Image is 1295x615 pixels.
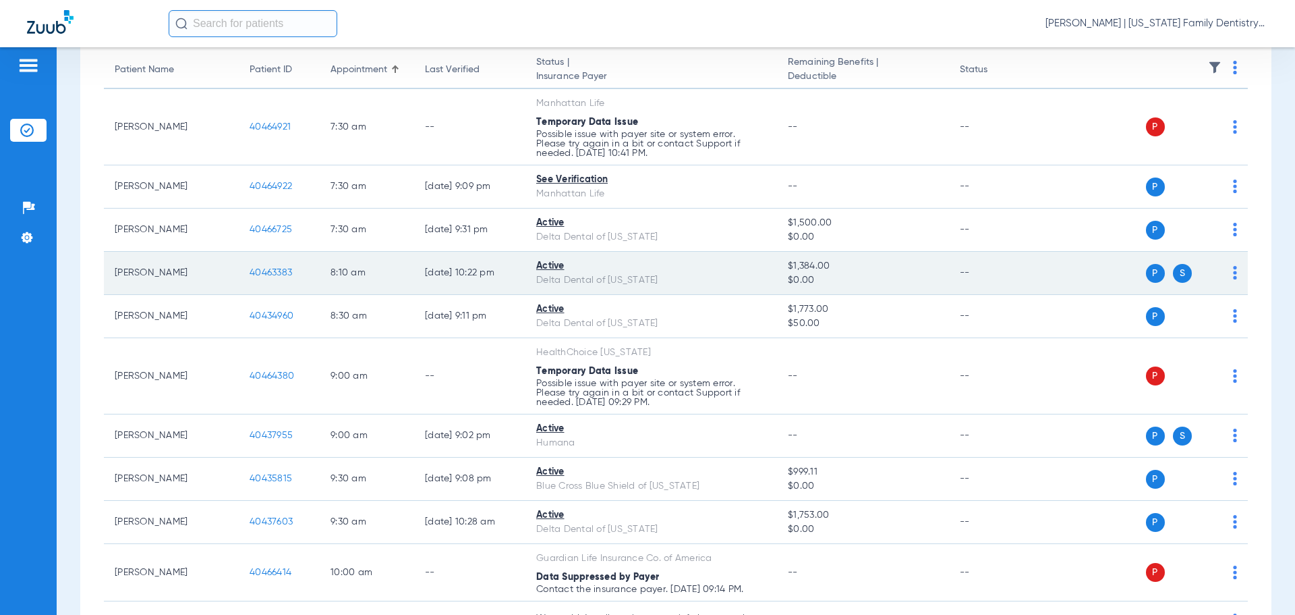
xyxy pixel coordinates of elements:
[788,568,798,577] span: --
[320,252,414,295] td: 8:10 AM
[1146,178,1165,196] span: P
[949,295,1040,338] td: --
[949,458,1040,501] td: --
[788,479,938,493] span: $0.00
[949,165,1040,209] td: --
[949,252,1040,295] td: --
[788,431,798,440] span: --
[1045,17,1268,30] span: [PERSON_NAME] | [US_STATE] Family Dentistry
[1146,264,1165,283] span: P
[1233,223,1237,236] img: group-dot-blue.svg
[536,70,766,84] span: Insurance Payer
[788,523,938,537] span: $0.00
[536,230,766,244] div: Delta Dental of [US_STATE]
[1146,117,1165,136] span: P
[788,70,938,84] span: Deductible
[949,338,1040,415] td: --
[414,501,525,544] td: [DATE] 10:28 AM
[536,302,766,317] div: Active
[536,479,766,493] div: Blue Cross Blue Shield of [US_STATE]
[788,508,938,523] span: $1,753.00
[320,338,414,415] td: 9:00 AM
[250,568,291,577] span: 40466414
[104,295,239,338] td: [PERSON_NAME]
[320,501,414,544] td: 9:30 AM
[1233,429,1237,442] img: group-dot-blue.svg
[414,165,525,209] td: [DATE] 9:09 PM
[414,295,525,338] td: [DATE] 9:11 PM
[788,182,798,191] span: --
[250,63,309,77] div: Patient ID
[414,458,525,501] td: [DATE] 9:08 PM
[788,371,798,381] span: --
[777,51,948,89] th: Remaining Benefits |
[1146,513,1165,532] span: P
[949,544,1040,601] td: --
[425,63,515,77] div: Last Verified
[536,422,766,436] div: Active
[536,259,766,273] div: Active
[414,544,525,601] td: --
[320,209,414,252] td: 7:30 AM
[250,63,292,77] div: Patient ID
[169,10,337,37] input: Search for patients
[104,458,239,501] td: [PERSON_NAME]
[536,173,766,187] div: See Verification
[536,572,659,582] span: Data Suppressed by Payer
[250,311,293,321] span: 40434960
[536,97,766,111] div: Manhattan Life
[250,431,293,440] span: 40437955
[536,523,766,537] div: Delta Dental of [US_STATE]
[788,465,938,479] span: $999.11
[1233,515,1237,529] img: group-dot-blue.svg
[175,18,188,30] img: Search Icon
[250,225,292,234] span: 40466725
[536,465,766,479] div: Active
[104,252,239,295] td: [PERSON_NAME]
[1233,266,1237,279] img: group-dot-blue.svg
[788,230,938,244] span: $0.00
[104,209,239,252] td: [PERSON_NAME]
[1233,472,1237,485] img: group-dot-blue.svg
[414,338,525,415] td: --
[104,338,239,415] td: [PERSON_NAME]
[949,501,1040,544] td: --
[536,379,766,407] p: Possible issue with payer site or system error. Please try again in a bit or contact Support if n...
[949,51,1040,89] th: Status
[536,508,766,523] div: Active
[536,346,766,360] div: HealthChoice [US_STATE]
[250,268,292,277] span: 40463383
[250,122,291,132] span: 40464921
[1233,120,1237,134] img: group-dot-blue.svg
[320,89,414,165] td: 7:30 AM
[536,216,766,230] div: Active
[1146,470,1165,489] span: P
[949,89,1040,165] td: --
[1233,61,1237,74] img: group-dot-blue.svg
[115,63,174,77] div: Patient Name
[320,295,414,338] td: 8:30 AM
[27,10,74,34] img: Zuub Logo
[536,436,766,450] div: Humana
[1146,221,1165,240] span: P
[536,130,766,158] p: Possible issue with payer site or system error. Please try again in a bit or contact Support if n...
[320,544,414,601] td: 10:00 AM
[414,209,525,252] td: [DATE] 9:31 PM
[536,317,766,331] div: Delta Dental of [US_STATE]
[104,544,239,601] td: [PERSON_NAME]
[115,63,228,77] div: Patient Name
[250,474,292,483] span: 40435815
[1228,550,1295,615] iframe: Chat Widget
[949,209,1040,252] td: --
[104,165,239,209] td: [PERSON_NAME]
[949,415,1040,458] td: --
[104,415,239,458] td: [PERSON_NAME]
[1146,367,1165,385] span: P
[1146,563,1165,582] span: P
[104,501,239,544] td: [PERSON_NAME]
[788,302,938,317] span: $1,773.00
[414,415,525,458] td: [DATE] 9:02 PM
[320,415,414,458] td: 9:00 AM
[788,122,798,132] span: --
[1173,264,1192,283] span: S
